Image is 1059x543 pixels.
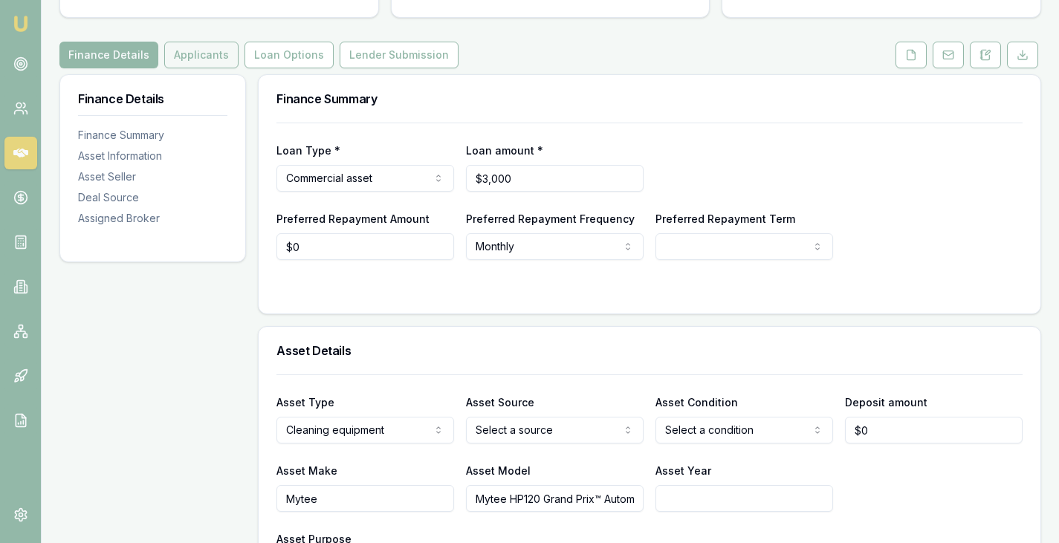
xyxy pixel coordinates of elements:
[276,93,1023,105] h3: Finance Summary
[12,15,30,33] img: emu-icon-u.png
[466,212,635,225] label: Preferred Repayment Frequency
[59,42,161,68] a: Finance Details
[78,128,227,143] div: Finance Summary
[466,165,644,192] input: $
[340,42,459,68] button: Lender Submission
[276,233,454,260] input: $
[276,396,334,409] label: Asset Type
[655,464,711,477] label: Asset Year
[466,144,543,157] label: Loan amount *
[276,144,340,157] label: Loan Type *
[466,464,531,477] label: Asset Model
[337,42,462,68] a: Lender Submission
[78,149,227,163] div: Asset Information
[466,396,534,409] label: Asset Source
[78,190,227,205] div: Deal Source
[276,345,1023,357] h3: Asset Details
[655,212,795,225] label: Preferred Repayment Term
[164,42,239,68] button: Applicants
[845,396,927,409] label: Deposit amount
[78,93,227,105] h3: Finance Details
[59,42,158,68] button: Finance Details
[276,464,337,477] label: Asset Make
[276,212,430,225] label: Preferred Repayment Amount
[655,396,738,409] label: Asset Condition
[845,417,1023,443] input: $
[161,42,242,68] a: Applicants
[78,211,227,226] div: Assigned Broker
[78,169,227,184] div: Asset Seller
[242,42,337,68] a: Loan Options
[244,42,334,68] button: Loan Options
